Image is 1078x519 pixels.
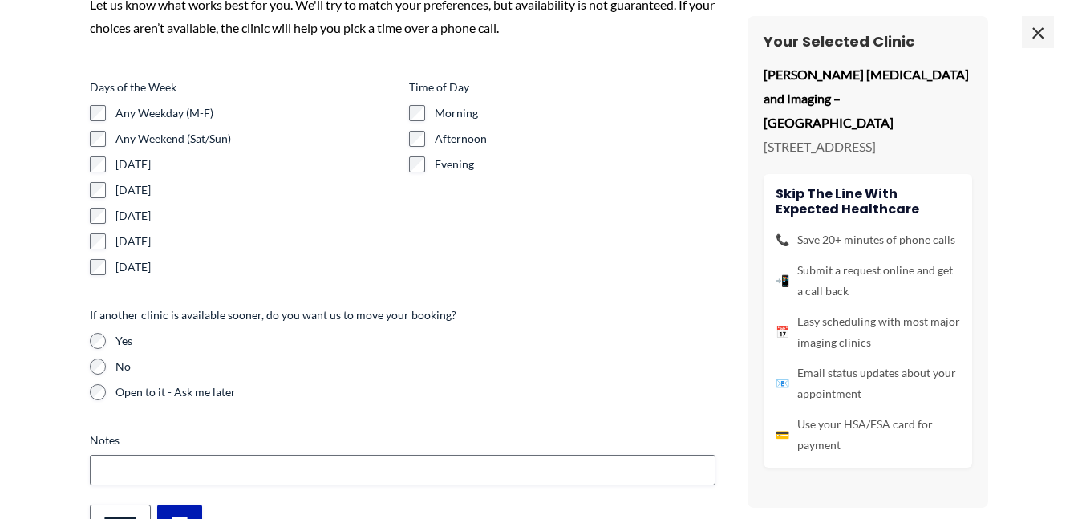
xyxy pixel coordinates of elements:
[115,131,396,147] label: Any Weekend (Sat/Sun)
[435,156,715,172] label: Evening
[776,186,960,217] h4: Skip the line with Expected Healthcare
[776,260,960,302] li: Submit a request online and get a call back
[776,270,789,291] span: 📲
[764,32,972,51] h3: Your Selected Clinic
[776,373,789,394] span: 📧
[115,208,396,224] label: [DATE]
[435,131,715,147] label: Afternoon
[776,311,960,353] li: Easy scheduling with most major imaging clinics
[435,105,715,121] label: Morning
[115,259,396,275] label: [DATE]
[115,182,396,198] label: [DATE]
[776,363,960,404] li: Email status updates about your appointment
[115,105,396,121] label: Any Weekday (M-F)
[776,322,789,343] span: 📅
[776,424,789,445] span: 💳
[409,79,469,95] legend: Time of Day
[115,233,396,249] label: [DATE]
[90,432,715,448] label: Notes
[115,384,715,400] label: Open to it - Ask me later
[764,135,972,159] p: [STREET_ADDRESS]
[90,307,456,323] legend: If another clinic is available sooner, do you want us to move your booking?
[776,414,960,456] li: Use your HSA/FSA card for payment
[90,79,176,95] legend: Days of the Week
[1022,16,1054,48] span: ×
[115,333,715,349] label: Yes
[115,156,396,172] label: [DATE]
[115,359,715,375] label: No
[776,229,960,250] li: Save 20+ minutes of phone calls
[764,63,972,134] p: [PERSON_NAME] [MEDICAL_DATA] and Imaging – [GEOGRAPHIC_DATA]
[776,229,789,250] span: 📞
